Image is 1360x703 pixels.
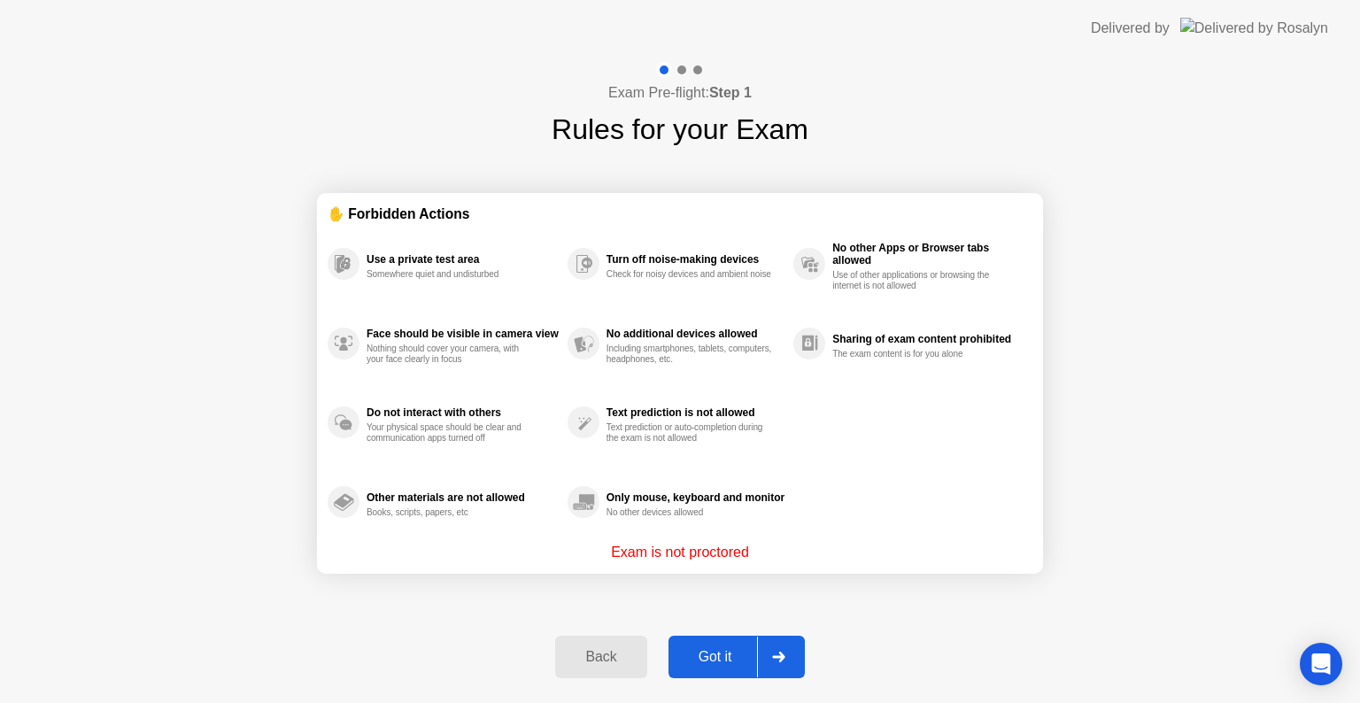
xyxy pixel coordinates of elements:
div: Check for noisy devices and ambient noise [607,269,774,280]
div: Nothing should cover your camera, with your face clearly in focus [367,344,534,365]
div: Face should be visible in camera view [367,328,559,340]
div: Turn off noise-making devices [607,253,784,266]
div: Text prediction or auto-completion during the exam is not allowed [607,422,774,444]
div: The exam content is for you alone [832,349,1000,359]
div: Only mouse, keyboard and monitor [607,491,784,504]
div: Got it [674,649,757,665]
div: Back [560,649,641,665]
div: Use a private test area [367,253,559,266]
p: Exam is not proctored [611,542,749,563]
div: ✋ Forbidden Actions [328,204,1032,224]
button: Got it [668,636,805,678]
div: Open Intercom Messenger [1300,643,1342,685]
div: Including smartphones, tablets, computers, headphones, etc. [607,344,774,365]
div: Books, scripts, papers, etc [367,507,534,518]
img: Delivered by Rosalyn [1180,18,1328,38]
div: No other devices allowed [607,507,774,518]
div: No additional devices allowed [607,328,784,340]
div: Text prediction is not allowed [607,406,784,419]
h1: Rules for your Exam [552,108,808,151]
button: Back [555,636,646,678]
div: Sharing of exam content prohibited [832,333,1024,345]
div: Use of other applications or browsing the internet is not allowed [832,270,1000,291]
div: Somewhere quiet and undisturbed [367,269,534,280]
div: Your physical space should be clear and communication apps turned off [367,422,534,444]
div: Delivered by [1091,18,1170,39]
b: Step 1 [709,85,752,100]
div: Other materials are not allowed [367,491,559,504]
div: No other Apps or Browser tabs allowed [832,242,1024,267]
h4: Exam Pre-flight: [608,82,752,104]
div: Do not interact with others [367,406,559,419]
